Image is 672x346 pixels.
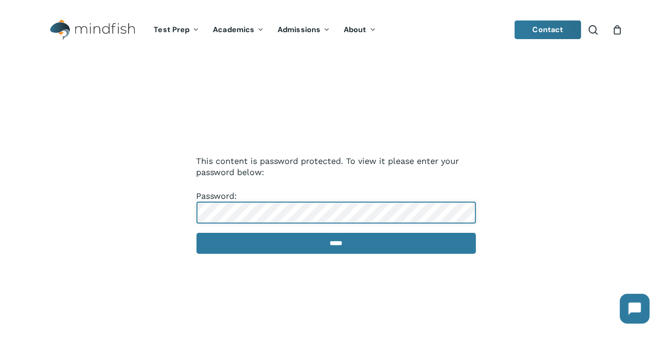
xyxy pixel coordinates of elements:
span: Admissions [278,25,320,34]
a: Test Prep [147,26,206,34]
a: Admissions [271,26,337,34]
span: Contact [533,25,563,34]
p: This content is password protected. To view it please enter your password below: [197,156,476,190]
span: About [344,25,367,34]
a: About [337,26,383,34]
header: Main Menu [37,13,635,47]
input: Password: [197,202,476,224]
a: Contact [515,20,582,39]
label: Password: [197,191,476,217]
span: Test Prep [154,25,190,34]
a: Cart [612,25,622,35]
iframe: Chatbot [611,285,659,333]
span: Academics [213,25,254,34]
a: Academics [206,26,271,34]
nav: Main Menu [147,13,382,47]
